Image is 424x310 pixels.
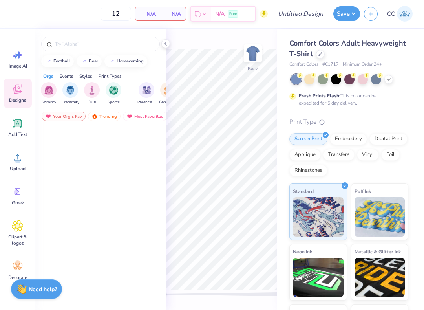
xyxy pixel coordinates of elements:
img: Puff Ink [355,197,405,237]
span: Designs [9,97,26,103]
span: Parent's Weekend [137,99,155,105]
img: trending.gif [91,114,98,119]
a: CC [384,6,416,22]
img: Neon Ink [293,258,344,297]
span: Fraternity [62,99,79,105]
div: Rhinestones [289,165,327,176]
img: Cameron Casey [397,6,413,22]
img: trend_line.gif [109,59,115,64]
img: Metallic & Glitter Ink [355,258,405,297]
button: filter button [106,82,121,105]
div: bear [89,59,98,63]
span: Greek [12,200,24,206]
button: filter button [159,82,177,105]
strong: Fresh Prints Flash: [299,93,340,99]
div: homecoming [117,59,144,63]
span: Puff Ink [355,187,371,195]
span: Neon Ink [293,248,312,256]
input: Try "Alpha" [54,40,155,48]
img: Parent's Weekend Image [142,86,151,95]
div: filter for Sorority [41,82,57,105]
img: Back [245,46,261,61]
div: Embroidery [330,133,367,145]
span: Standard [293,187,314,195]
div: Most Favorited [123,112,167,121]
span: Image AI [9,63,27,69]
span: Club [88,99,96,105]
div: Digital Print [369,133,408,145]
span: Sorority [42,99,56,105]
span: Decorate [8,274,27,281]
div: Print Type [289,117,408,127]
button: homecoming [104,55,147,67]
img: most_fav.gif [45,114,51,119]
span: Free [229,11,237,17]
span: Clipart & logos [5,234,31,246]
span: CC [387,9,395,18]
div: Styles [79,73,92,80]
div: Vinyl [357,149,379,161]
div: filter for Parent's Weekend [137,82,155,105]
button: football [41,55,74,67]
input: – – [101,7,131,21]
div: football [53,59,70,63]
span: Sports [108,99,120,105]
input: Untitled Design [272,6,329,22]
span: Metallic & Glitter Ink [355,248,401,256]
span: Add Text [8,131,27,138]
div: Screen Print [289,133,327,145]
img: Sorority Image [44,86,53,95]
span: Comfort Colors [289,61,318,68]
div: Events [59,73,73,80]
div: filter for Fraternity [62,82,79,105]
div: Foil [381,149,400,161]
div: Back [248,65,258,72]
button: Save [333,6,360,21]
img: trend_line.gif [81,59,87,64]
span: N/A [215,10,225,18]
button: filter button [137,82,155,105]
span: # C1717 [322,61,339,68]
button: filter button [41,82,57,105]
div: Your Org's Fav [42,112,86,121]
span: Minimum Order: 24 + [343,61,382,68]
img: Standard [293,197,344,237]
img: trend_line.gif [46,59,52,64]
div: filter for Game Day [159,82,177,105]
img: most_fav.gif [126,114,133,119]
div: Orgs [43,73,53,80]
button: filter button [84,82,100,105]
img: Game Day Image [164,86,173,95]
span: N/A [165,10,181,18]
div: This color can be expedited for 5 day delivery. [299,92,395,106]
div: Applique [289,149,321,161]
img: Fraternity Image [66,86,75,95]
span: Upload [10,165,26,172]
div: Print Types [98,73,122,80]
button: bear [77,55,102,67]
span: N/A [140,10,156,18]
div: filter for Sports [106,82,121,105]
span: Comfort Colors Adult Heavyweight T-Shirt [289,39,406,59]
div: Trending [88,112,121,121]
span: Game Day [159,99,177,105]
img: Sports Image [109,86,118,95]
button: filter button [62,82,79,105]
div: filter for Club [84,82,100,105]
strong: Need help? [29,286,57,293]
img: Club Image [88,86,96,95]
div: Transfers [323,149,355,161]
